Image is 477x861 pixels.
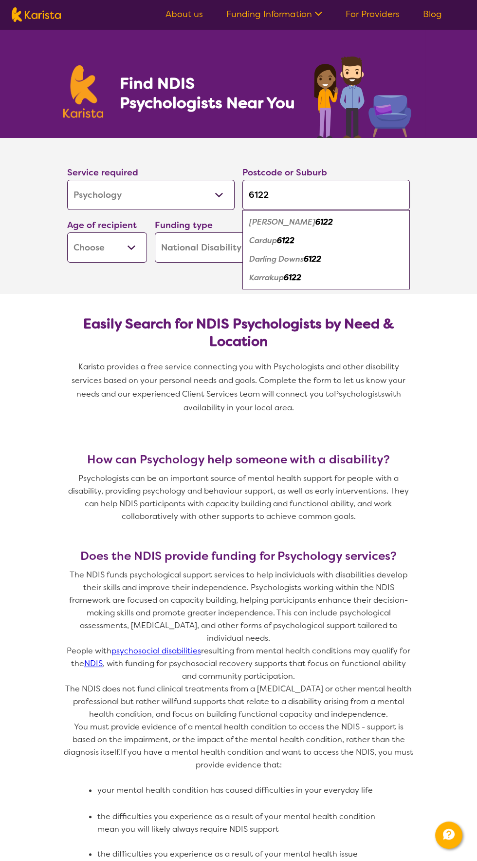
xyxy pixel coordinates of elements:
[315,217,333,227] em: 6122
[84,658,103,669] a: NDIS
[63,453,414,466] h3: How can Psychology help someone with a disability?
[247,213,405,231] div: Byford 6122
[247,250,405,268] div: Darling Downs 6122
[155,219,213,231] label: Funding type
[346,8,400,20] a: For Providers
[277,235,294,246] em: 6122
[247,268,405,287] div: Karrakup 6122
[67,167,138,178] label: Service required
[423,8,442,20] a: Blog
[64,722,407,757] span: You must provide evidence of a mental health condition to access the NDIS - support is based on t...
[72,362,407,399] span: Karista provides a free service connecting you with Psychologists and other disability services b...
[63,645,414,683] p: People with resulting from mental health conditions may qualify for the , with funding for psycho...
[63,683,414,721] p: The NDIS does not fund clinical treatments from a [MEDICAL_DATA] or other mental health professio...
[334,389,385,399] span: Psychologists
[247,231,405,250] div: Cardup 6122
[242,167,327,178] label: Postcode or Suburb
[97,810,378,836] li: the difficulties you experience as a result of your mental health condition mean you will likely ...
[63,549,414,563] h3: Does the NDIS provide funding for Psychology services?
[89,696,406,719] span: fund supports that relate to a disability arising from a mental health condition, and focus on bu...
[97,784,378,797] li: your mental health condition has caused difficulties in your everyday life
[311,53,414,138] img: psychology
[63,569,414,645] p: The NDIS funds psychological support services to help individuals with disabilities develop their...
[12,7,61,22] img: Karista logo
[284,272,301,283] em: 6122
[249,272,284,283] em: Karrakup
[249,217,315,227] em: [PERSON_NAME]
[435,822,462,849] button: Channel Menu
[63,472,414,523] p: Psychologists can be an important source of mental health support for people with a disability, p...
[226,8,322,20] a: Funding Information
[63,65,103,118] img: Karista logo
[111,646,201,656] a: psychosocial disabilities
[242,180,410,210] input: Type
[249,235,277,246] em: Cardup
[75,315,402,350] h2: Easily Search for NDIS Psychologists by Need & Location
[249,254,304,264] em: Darling Downs
[120,74,300,113] h1: Find NDIS Psychologists Near You
[121,747,415,770] span: If you have a mental health condition and want to access the NDIS, you must provide evidence that:
[165,8,203,20] a: About us
[67,219,137,231] label: Age of recipient
[304,254,321,264] em: 6122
